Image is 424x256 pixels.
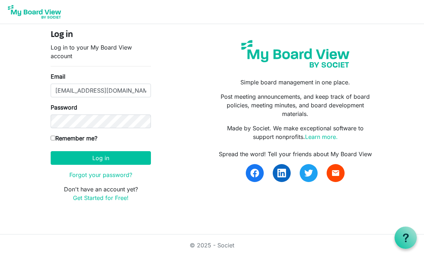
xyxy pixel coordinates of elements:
[305,133,338,140] a: Learn more.
[51,134,97,143] label: Remember me?
[190,242,234,249] a: © 2025 - Societ
[51,136,55,140] input: Remember me?
[331,169,340,177] span: email
[51,151,151,165] button: Log in
[217,92,373,118] p: Post meeting announcements, and keep track of board policies, meeting minutes, and board developm...
[51,72,65,81] label: Email
[217,150,373,158] div: Spread the word! Tell your friends about My Board View
[277,169,286,177] img: linkedin.svg
[51,43,151,60] p: Log in to your My Board View account
[217,78,373,87] p: Simple board management in one place.
[250,169,259,177] img: facebook.svg
[51,103,77,112] label: Password
[304,169,313,177] img: twitter.svg
[237,36,354,72] img: my-board-view-societ.svg
[51,185,151,202] p: Don't have an account yet?
[69,171,132,178] a: Forgot your password?
[327,164,345,182] a: email
[51,30,151,40] h4: Log in
[73,194,129,201] a: Get Started for Free!
[6,3,63,21] img: My Board View Logo
[217,124,373,141] p: Made by Societ. We make exceptional software to support nonprofits.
